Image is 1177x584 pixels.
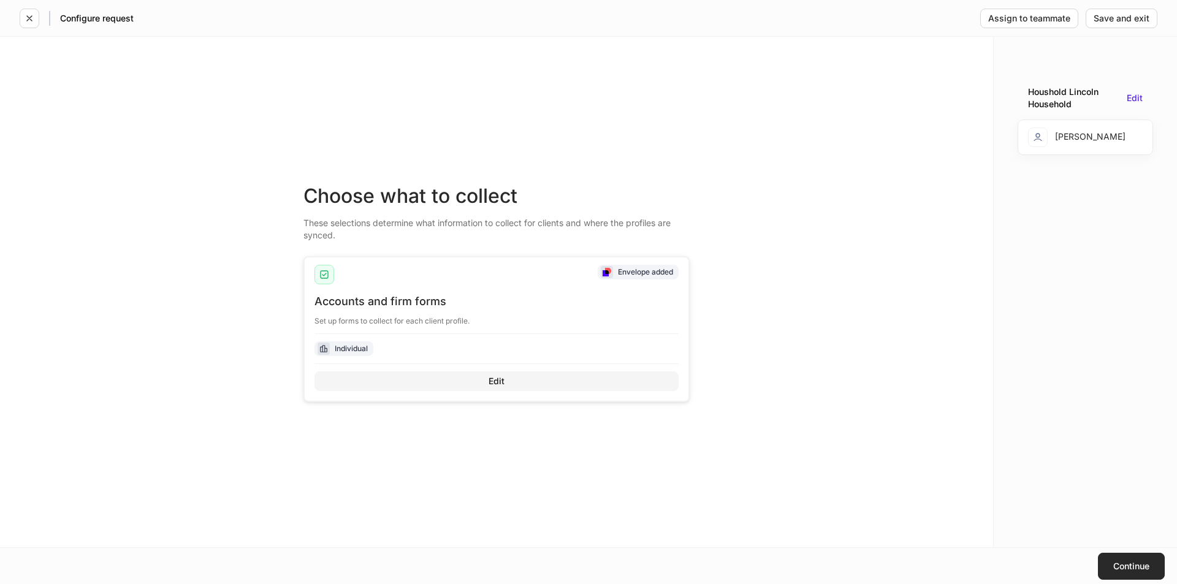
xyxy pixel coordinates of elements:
[980,9,1078,28] button: Assign to teammate
[618,266,673,278] div: Envelope added
[314,294,679,309] div: Accounts and firm forms
[1028,86,1122,110] div: Houshold Lincoln Household
[489,377,505,385] div: Edit
[335,343,368,354] div: Individual
[1098,553,1165,580] button: Continue
[60,12,134,25] h5: Configure request
[303,183,690,210] div: Choose what to collect
[1127,94,1143,102] button: Edit
[314,371,679,391] button: Edit
[988,14,1070,23] div: Assign to teammate
[1028,127,1126,147] div: [PERSON_NAME]
[1086,9,1157,28] button: Save and exit
[1113,562,1149,571] div: Continue
[1094,14,1149,23] div: Save and exit
[314,309,679,326] div: Set up forms to collect for each client profile.
[303,210,690,241] div: These selections determine what information to collect for clients and where the profiles are syn...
